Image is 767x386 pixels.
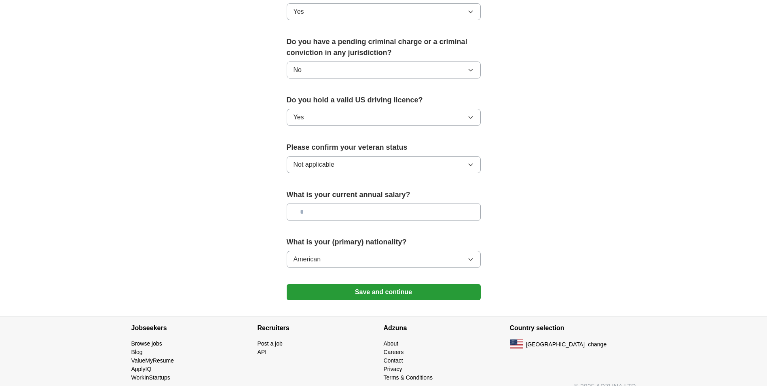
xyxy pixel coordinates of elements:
[384,340,399,347] a: About
[131,366,152,372] a: ApplyIQ
[131,349,143,355] a: Blog
[287,237,481,248] label: What is your (primary) nationality?
[131,374,170,381] a: WorkInStartups
[510,339,523,349] img: US flag
[131,340,162,347] a: Browse jobs
[287,156,481,173] button: Not applicable
[294,160,334,170] span: Not applicable
[287,189,481,200] label: What is your current annual salary?
[258,349,267,355] a: API
[287,142,481,153] label: Please confirm your veteran status
[384,357,403,364] a: Contact
[384,374,433,381] a: Terms & Conditions
[258,340,283,347] a: Post a job
[526,340,585,349] span: [GEOGRAPHIC_DATA]
[287,95,481,106] label: Do you hold a valid US driving licence?
[287,36,481,58] label: Do you have a pending criminal charge or a criminal conviction in any jurisdiction?
[287,62,481,78] button: No
[287,251,481,268] button: American
[287,3,481,20] button: Yes
[384,349,404,355] a: Careers
[384,366,402,372] a: Privacy
[294,112,304,122] span: Yes
[588,340,606,349] button: change
[131,357,174,364] a: ValueMyResume
[510,317,636,339] h4: Country selection
[287,284,481,300] button: Save and continue
[294,65,302,75] span: No
[294,255,321,264] span: American
[294,7,304,17] span: Yes
[287,109,481,126] button: Yes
